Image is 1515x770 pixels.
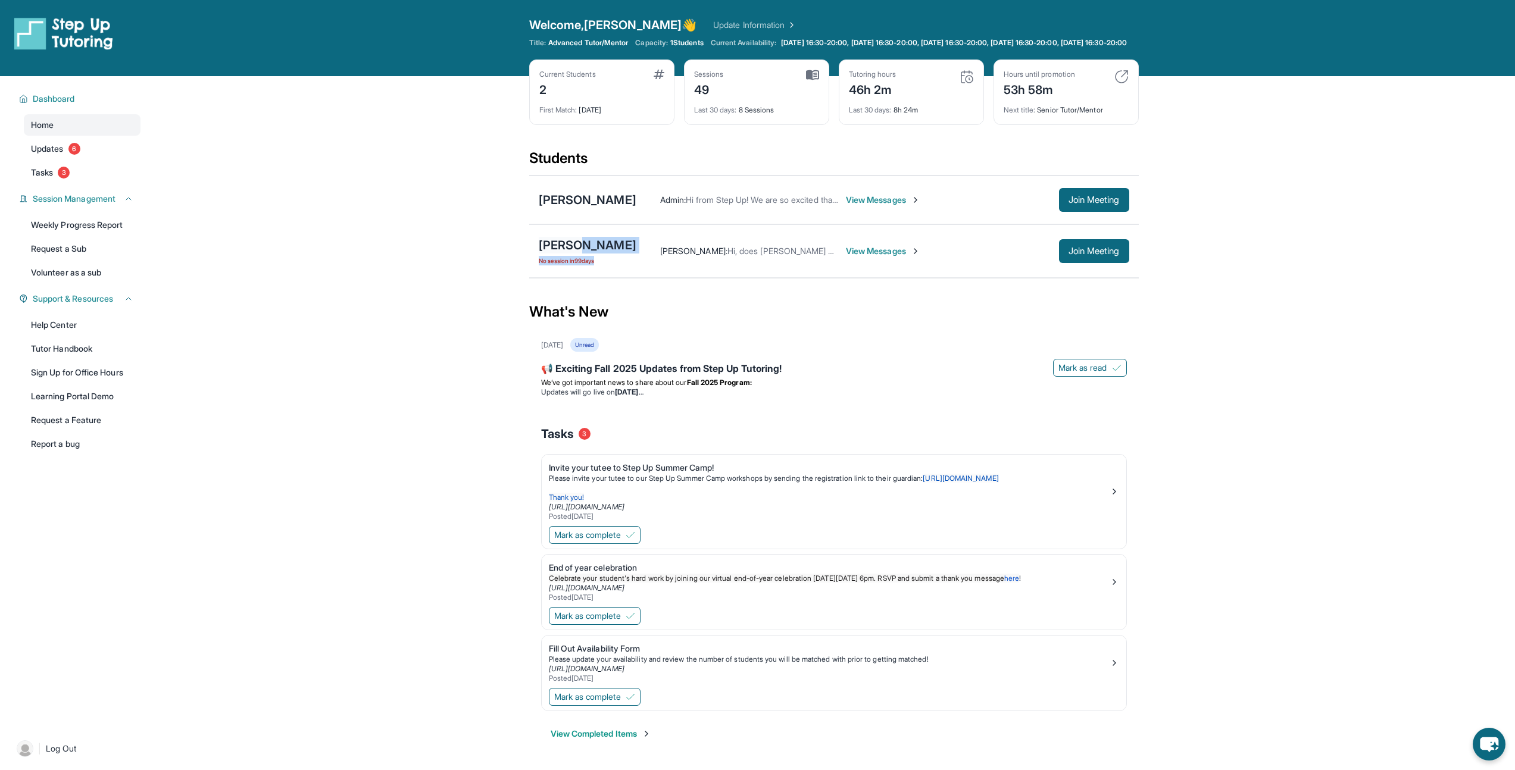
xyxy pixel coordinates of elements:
[12,735,140,762] a: |Log Out
[541,378,687,387] span: We’ve got important news to share about our
[542,636,1126,686] a: Fill Out Availability FormPlease update your availability and review the number of students you w...
[549,583,624,592] a: [URL][DOMAIN_NAME]
[541,425,574,442] span: Tasks
[694,70,724,79] div: Sessions
[849,105,892,114] span: Last 30 days :
[1069,248,1120,255] span: Join Meeting
[694,79,724,98] div: 49
[529,286,1139,338] div: What's New
[694,98,819,115] div: 8 Sessions
[33,193,115,205] span: Session Management
[24,114,140,136] a: Home
[781,38,1127,48] span: [DATE] 16:30-20:00, [DATE] 16:30-20:00, [DATE] 16:30-20:00, [DATE] 16:30-20:00, [DATE] 16:30-20:00
[24,314,140,336] a: Help Center
[1053,359,1127,377] button: Mark as read
[1112,363,1122,373] img: Mark as read
[33,93,75,105] span: Dashboard
[68,143,80,155] span: 6
[539,98,664,115] div: [DATE]
[24,409,140,431] a: Request a Feature
[779,38,1129,48] a: [DATE] 16:30-20:00, [DATE] 16:30-20:00, [DATE] 16:30-20:00, [DATE] 16:30-20:00, [DATE] 16:30-20:00
[28,93,133,105] button: Dashboard
[541,387,1127,397] li: Updates will go live on
[849,70,896,79] div: Tutoring hours
[28,293,133,305] button: Support & Resources
[960,70,974,84] img: card
[46,743,77,755] span: Log Out
[24,238,140,259] a: Request a Sub
[17,740,33,757] img: user-img
[1473,728,1505,760] button: chat-button
[549,562,1110,574] div: End of year celebration
[539,256,636,265] span: No session in 99 days
[539,237,636,253] div: [PERSON_NAME]
[654,70,664,79] img: card
[24,214,140,236] a: Weekly Progress Report
[549,643,1110,655] div: Fill Out Availability Form
[626,530,635,540] img: Mark as complete
[28,193,133,205] button: Session Management
[541,340,563,350] div: [DATE]
[24,433,140,455] a: Report a bug
[549,512,1110,521] div: Posted [DATE]
[549,674,1110,683] div: Posted [DATE]
[626,611,635,621] img: Mark as complete
[554,610,621,622] span: Mark as complete
[911,195,920,205] img: Chevron-Right
[846,194,920,206] span: View Messages
[1004,105,1036,114] span: Next title :
[24,138,140,159] a: Updates6
[38,741,41,756] span: |
[542,455,1126,524] a: Invite your tutee to Step Up Summer Camp!Please invite your tutee to our Step Up Summer Camp work...
[615,387,643,396] strong: [DATE]
[579,428,591,440] span: 3
[529,38,546,48] span: Title:
[1059,188,1129,212] button: Join Meeting
[687,378,752,387] strong: Fall 2025 Program:
[58,167,70,179] span: 3
[539,192,636,208] div: [PERSON_NAME]
[1114,70,1129,84] img: card
[24,386,140,407] a: Learning Portal Demo
[14,17,113,50] img: logo
[1059,239,1129,263] button: Join Meeting
[551,728,651,740] button: View Completed Items
[549,664,624,673] a: [URL][DOMAIN_NAME]
[1004,70,1075,79] div: Hours until promotion
[846,245,920,257] span: View Messages
[539,79,596,98] div: 2
[549,526,641,544] button: Mark as complete
[849,98,974,115] div: 8h 24m
[539,70,596,79] div: Current Students
[539,105,577,114] span: First Match :
[626,692,635,702] img: Mark as complete
[31,143,64,155] span: Updates
[529,149,1139,175] div: Students
[635,38,668,48] span: Capacity:
[1069,196,1120,204] span: Join Meeting
[660,246,727,256] span: [PERSON_NAME] :
[570,338,599,352] div: Unread
[529,17,697,33] span: Welcome, [PERSON_NAME] 👋
[660,195,686,205] span: Admin :
[727,246,989,256] span: Hi, does [PERSON_NAME] want to continue having tutoring sessions?
[549,493,585,502] span: Thank you!
[549,462,1110,474] div: Invite your tutee to Step Up Summer Camp!
[713,19,796,31] a: Update Information
[24,262,140,283] a: Volunteer as a sub
[549,474,1110,483] p: Please invite your tutee to our Step Up Summer Camp workshops by sending the registration link to...
[31,167,53,179] span: Tasks
[549,502,624,511] a: [URL][DOMAIN_NAME]
[549,688,641,706] button: Mark as complete
[548,38,628,48] span: Advanced Tutor/Mentor
[549,574,1004,583] span: Celebrate your student's hard work by joining our virtual end-of-year celebration [DATE][DATE] 6p...
[33,293,113,305] span: Support & Resources
[549,655,1110,664] div: Please update your availability and review the number of students you will be matched with prior ...
[1004,79,1075,98] div: 53h 58m
[923,474,998,483] a: [URL][DOMAIN_NAME]
[694,105,737,114] span: Last 30 days :
[554,691,621,703] span: Mark as complete
[542,555,1126,605] a: End of year celebrationCelebrate your student's hard work by joining our virtual end-of-year cele...
[849,79,896,98] div: 46h 2m
[549,607,641,625] button: Mark as complete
